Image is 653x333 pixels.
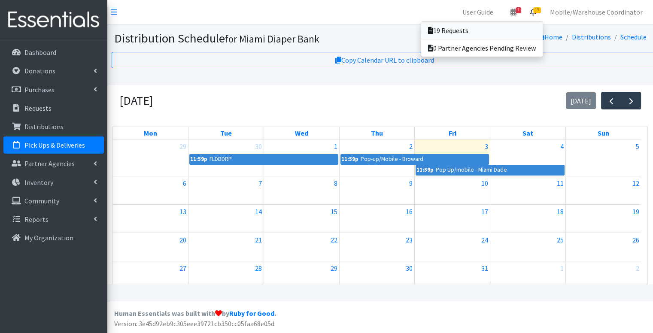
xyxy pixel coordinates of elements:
a: Mobile/Warehouse Coordinator [543,3,650,21]
a: October 30, 2025 [404,261,414,275]
td: October 7, 2025 [188,176,264,205]
div: Pop-up/Mobile - Broward [360,154,424,164]
a: Schedule [620,33,646,41]
td: October 25, 2025 [490,233,566,261]
p: Dashboard [24,48,56,57]
a: October 22, 2025 [329,233,339,247]
td: October 31, 2025 [415,261,490,290]
a: 11:59pFLDDDRP [189,154,338,164]
a: Monday [142,127,159,139]
a: 0 Partner Agencies Pending Review [421,39,543,57]
td: October 11, 2025 [490,176,566,205]
td: October 23, 2025 [339,233,415,261]
button: Next month [621,92,641,109]
a: September 30, 2025 [253,139,264,153]
td: September 30, 2025 [188,139,264,176]
a: October 14, 2025 [253,205,264,218]
td: October 1, 2025 [264,139,339,176]
a: October 3, 2025 [483,139,490,153]
a: October 2, 2025 [407,139,414,153]
a: October 12, 2025 [631,176,641,190]
a: November 2, 2025 [634,261,641,275]
a: Donations [3,62,104,79]
a: October 28, 2025 [253,261,264,275]
h2: [DATE] [119,94,153,108]
td: October 3, 2025 [415,139,490,176]
a: October 27, 2025 [178,261,188,275]
td: October 13, 2025 [113,205,188,233]
a: October 8, 2025 [332,176,339,190]
a: 19 Requests [421,22,543,39]
div: 11:59p [341,154,359,164]
td: October 9, 2025 [339,176,415,205]
span: 1 [516,7,521,13]
p: My Organization [24,233,73,242]
a: 11:59pPop-up/Mobile - Broward [340,154,489,164]
p: Inventory [24,178,53,187]
a: October 6, 2025 [181,176,188,190]
a: Pick Ups & Deliveries [3,136,104,154]
a: 19 [523,3,543,21]
div: Pop Up/mobile - Miami Dade [435,165,507,175]
a: October 13, 2025 [178,205,188,218]
div: 11:59p [190,154,208,164]
a: October 24, 2025 [480,233,490,247]
td: October 24, 2025 [415,233,490,261]
td: October 8, 2025 [264,176,339,205]
a: Thursday [369,127,385,139]
p: Partner Agencies [24,159,75,168]
a: Community [3,192,104,209]
a: September 29, 2025 [178,139,188,153]
td: October 30, 2025 [339,261,415,290]
a: Home [536,33,562,41]
td: October 28, 2025 [188,261,264,290]
td: October 27, 2025 [113,261,188,290]
td: September 29, 2025 [113,139,188,176]
span: 19 [533,7,541,13]
td: October 4, 2025 [490,139,566,176]
td: October 5, 2025 [565,139,641,176]
p: Community [24,197,59,205]
a: Distributions [571,33,610,41]
a: October 20, 2025 [178,233,188,247]
a: October 17, 2025 [480,205,490,218]
div: 11:59p [416,165,434,175]
td: November 1, 2025 [490,261,566,290]
p: Purchases [24,85,55,94]
td: October 29, 2025 [264,261,339,290]
small: for Miami Diaper Bank [225,33,319,45]
a: October 9, 2025 [407,176,414,190]
a: October 21, 2025 [253,233,264,247]
td: October 2, 2025 [339,139,415,176]
h1: Distribution Schedule [114,31,422,46]
td: October 20, 2025 [113,233,188,261]
a: Ruby for Good [229,309,274,318]
a: October 5, 2025 [634,139,641,153]
a: 1 [504,3,523,21]
td: November 2, 2025 [565,261,641,290]
td: October 16, 2025 [339,205,415,233]
a: User Guide [456,3,500,21]
a: Reports [3,211,104,228]
a: November 1, 2025 [559,261,565,275]
button: [DATE] [566,92,596,109]
a: October 31, 2025 [480,261,490,275]
a: October 18, 2025 [555,205,565,218]
a: My Organization [3,229,104,246]
p: Reports [24,215,49,224]
a: October 23, 2025 [404,233,414,247]
a: Friday [447,127,458,139]
a: Purchases [3,81,104,98]
a: Saturday [521,127,535,139]
a: October 25, 2025 [555,233,565,247]
td: October 26, 2025 [565,233,641,261]
a: Distributions [3,118,104,135]
p: Pick Ups & Deliveries [24,141,85,149]
a: October 11, 2025 [555,176,565,190]
a: October 26, 2025 [631,233,641,247]
td: October 17, 2025 [415,205,490,233]
a: Wednesday [293,127,310,139]
td: October 6, 2025 [113,176,188,205]
td: October 19, 2025 [565,205,641,233]
td: October 18, 2025 [490,205,566,233]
